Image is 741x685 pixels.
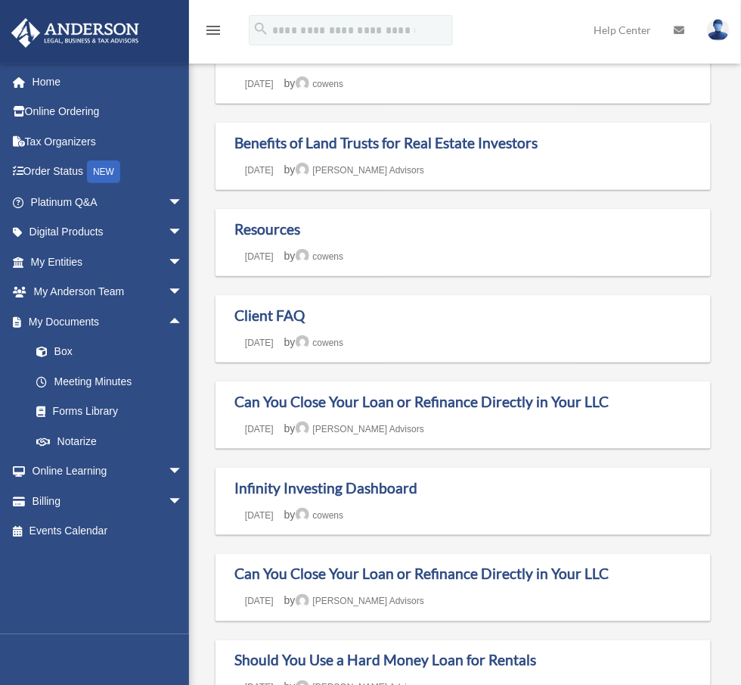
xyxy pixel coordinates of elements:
[234,596,284,607] a: [DATE]
[204,21,222,39] i: menu
[234,134,538,151] a: Benefits of Land Trusts for Real Estate Investors
[296,338,344,348] a: cowens
[11,157,206,188] a: Order StatusNEW
[234,220,300,238] a: Resources
[11,126,206,157] a: Tax Organizers
[284,250,343,262] span: by
[11,217,206,248] a: Digital Productsarrow_drop_down
[168,247,198,278] span: arrow_drop_down
[11,456,206,487] a: Online Learningarrow_drop_down
[168,307,198,338] span: arrow_drop_up
[284,77,343,89] span: by
[296,510,344,521] a: cowens
[234,165,284,176] a: [DATE]
[234,393,609,410] a: Can You Close Your Loan or Refinance Directly in Your LLC
[234,79,284,89] a: [DATE]
[284,509,343,521] span: by
[168,187,198,218] span: arrow_drop_down
[253,20,269,37] i: search
[707,19,730,41] img: User Pic
[296,596,424,607] a: [PERSON_NAME] Advisors
[11,516,206,546] a: Events Calendar
[21,426,206,456] a: Notarize
[168,217,198,248] span: arrow_drop_down
[87,160,120,183] div: NEW
[11,187,206,217] a: Platinum Q&Aarrow_drop_down
[234,565,609,583] a: Can You Close Your Loan or Refinance Directly in Your LLC
[168,486,198,517] span: arrow_drop_down
[234,307,305,324] a: Client FAQ
[7,18,144,48] img: Anderson Advisors Platinum Portal
[234,510,284,521] a: [DATE]
[168,277,198,308] span: arrow_drop_down
[284,422,424,434] span: by
[11,307,206,337] a: My Documentsarrow_drop_up
[21,397,206,427] a: Forms Library
[234,251,284,262] a: [DATE]
[11,247,206,277] a: My Entitiesarrow_drop_down
[11,277,206,307] a: My Anderson Teamarrow_drop_down
[21,366,206,397] a: Meeting Minutes
[284,163,424,176] span: by
[11,486,206,516] a: Billingarrow_drop_down
[234,479,417,497] a: Infinity Investing Dashboard
[296,79,344,89] a: cowens
[284,595,424,607] span: by
[234,338,284,348] a: [DATE]
[296,251,344,262] a: cowens
[11,97,206,127] a: Online Ordering
[296,165,424,176] a: [PERSON_NAME] Advisors
[11,67,198,97] a: Home
[168,456,198,487] span: arrow_drop_down
[234,652,536,669] a: Should You Use a Hard Money Loan for Rentals
[204,26,222,39] a: menu
[234,424,284,434] a: [DATE]
[296,424,424,434] a: [PERSON_NAME] Advisors
[21,337,206,367] a: Box
[284,336,343,348] span: by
